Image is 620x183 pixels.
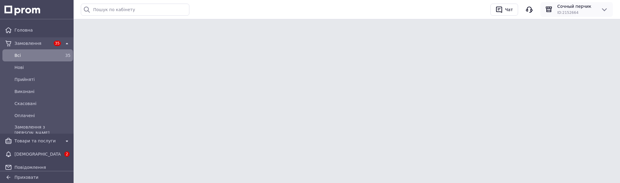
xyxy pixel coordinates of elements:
span: Товари та послуги [14,138,61,144]
span: Скасовані [14,101,71,107]
span: Приховати [14,175,38,180]
span: ID: 2152664 [557,11,578,15]
span: Головна [14,27,71,33]
span: Повідомлення [14,164,71,170]
button: Чат [490,4,518,16]
span: Замовлення з [PERSON_NAME] [14,124,71,136]
input: Пошук по кабінету [81,4,189,16]
span: 35 [54,41,61,46]
span: Нові [14,64,71,70]
span: Замовлення [14,40,51,46]
div: Чат [504,5,514,14]
span: 35 [65,53,71,58]
span: 2 [64,151,70,157]
span: Сочный перчик [557,3,596,9]
span: Прийняті [14,76,71,82]
span: Оплачені [14,113,71,119]
span: Всi [14,52,59,58]
span: [DEMOGRAPHIC_DATA] [14,151,61,157]
span: Виконані [14,88,71,95]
